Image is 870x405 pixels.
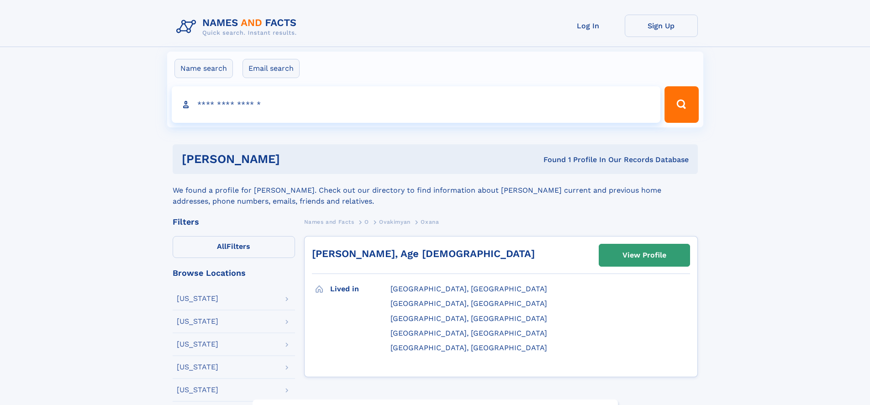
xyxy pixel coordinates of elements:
[552,15,625,37] a: Log In
[664,86,698,123] button: Search Button
[364,219,369,225] span: O
[390,284,547,293] span: [GEOGRAPHIC_DATA], [GEOGRAPHIC_DATA]
[364,216,369,227] a: O
[390,314,547,323] span: [GEOGRAPHIC_DATA], [GEOGRAPHIC_DATA]
[243,59,300,78] label: Email search
[173,174,698,207] div: We found a profile for [PERSON_NAME]. Check out our directory to find information about [PERSON_N...
[173,269,295,277] div: Browse Locations
[304,216,354,227] a: Names and Facts
[312,248,535,259] a: [PERSON_NAME], Age [DEMOGRAPHIC_DATA]
[330,281,390,297] h3: Lived in
[217,242,227,251] span: All
[625,15,698,37] a: Sign Up
[390,299,547,308] span: [GEOGRAPHIC_DATA], [GEOGRAPHIC_DATA]
[177,318,218,325] div: [US_STATE]
[177,341,218,348] div: [US_STATE]
[177,295,218,302] div: [US_STATE]
[421,219,439,225] span: Oxana
[177,363,218,371] div: [US_STATE]
[182,153,412,165] h1: [PERSON_NAME]
[379,216,410,227] a: Ovakimyan
[173,15,304,39] img: Logo Names and Facts
[622,245,666,266] div: View Profile
[172,86,661,123] input: search input
[379,219,410,225] span: Ovakimyan
[390,329,547,337] span: [GEOGRAPHIC_DATA], [GEOGRAPHIC_DATA]
[177,386,218,394] div: [US_STATE]
[390,343,547,352] span: [GEOGRAPHIC_DATA], [GEOGRAPHIC_DATA]
[174,59,233,78] label: Name search
[411,155,689,165] div: Found 1 Profile In Our Records Database
[599,244,690,266] a: View Profile
[173,236,295,258] label: Filters
[173,218,295,226] div: Filters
